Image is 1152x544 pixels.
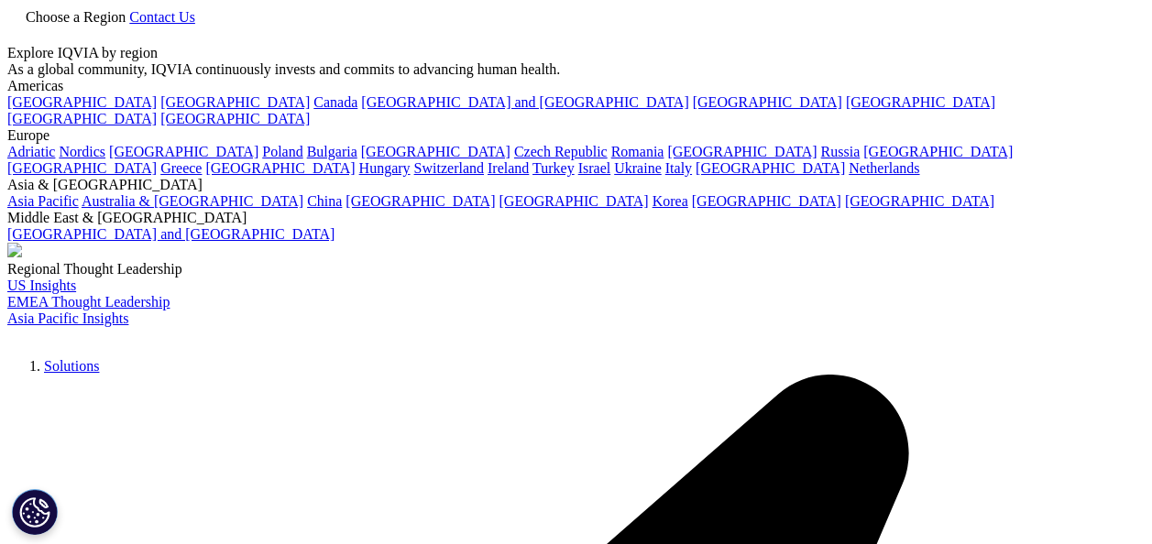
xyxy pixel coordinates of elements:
[307,193,342,209] a: China
[7,193,79,209] a: Asia Pacific
[7,45,1145,61] div: Explore IQVIA by region
[7,210,1145,226] div: Middle East & [GEOGRAPHIC_DATA]
[307,144,357,159] a: Bulgaria
[7,78,1145,94] div: Americas
[160,94,310,110] a: [GEOGRAPHIC_DATA]
[7,61,1145,78] div: As a global community, IQVIA continuously invests and commits to advancing human health.
[821,144,861,159] a: Russia
[359,160,411,176] a: Hungary
[205,160,355,176] a: [GEOGRAPHIC_DATA]
[532,160,575,176] a: Turkey
[44,358,99,374] a: Solutions
[514,144,608,159] a: Czech Republic
[692,193,841,209] a: [GEOGRAPHIC_DATA]
[82,193,303,209] a: Australia & [GEOGRAPHIC_DATA]
[414,160,484,176] a: Switzerland
[7,94,157,110] a: [GEOGRAPHIC_DATA]
[7,111,157,126] a: [GEOGRAPHIC_DATA]
[7,310,128,326] a: Asia Pacific Insights
[7,294,170,310] a: EMEA Thought Leadership
[863,144,1013,159] a: [GEOGRAPHIC_DATA]
[696,160,845,176] a: [GEOGRAPHIC_DATA]
[846,94,995,110] a: [GEOGRAPHIC_DATA]
[845,193,994,209] a: [GEOGRAPHIC_DATA]
[7,243,22,257] img: 2093_analyzing-data-using-big-screen-display-and-laptop.png
[109,144,258,159] a: [GEOGRAPHIC_DATA]
[59,144,105,159] a: Nordics
[849,160,919,176] a: Netherlands
[361,144,510,159] a: [GEOGRAPHIC_DATA]
[693,94,842,110] a: [GEOGRAPHIC_DATA]
[488,160,529,176] a: Ireland
[346,193,495,209] a: [GEOGRAPHIC_DATA]
[665,160,692,176] a: Italy
[26,9,126,25] span: Choose a Region
[499,193,649,209] a: [GEOGRAPHIC_DATA]
[160,160,202,176] a: Greece
[614,160,662,176] a: Ukraine
[7,261,1145,277] div: Regional Thought Leadership
[262,144,302,159] a: Poland
[361,94,688,110] a: [GEOGRAPHIC_DATA] and [GEOGRAPHIC_DATA]
[7,144,55,159] a: Adriatic
[7,127,1145,144] div: Europe
[313,94,357,110] a: Canada
[129,9,195,25] a: Contact Us
[578,160,611,176] a: Israel
[653,193,688,209] a: Korea
[7,226,335,242] a: [GEOGRAPHIC_DATA] and [GEOGRAPHIC_DATA]
[7,160,157,176] a: [GEOGRAPHIC_DATA]
[7,277,76,293] a: US Insights
[12,489,58,535] button: Cookies Settings
[7,177,1145,193] div: Asia & [GEOGRAPHIC_DATA]
[611,144,664,159] a: Romania
[160,111,310,126] a: [GEOGRAPHIC_DATA]
[667,144,817,159] a: [GEOGRAPHIC_DATA]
